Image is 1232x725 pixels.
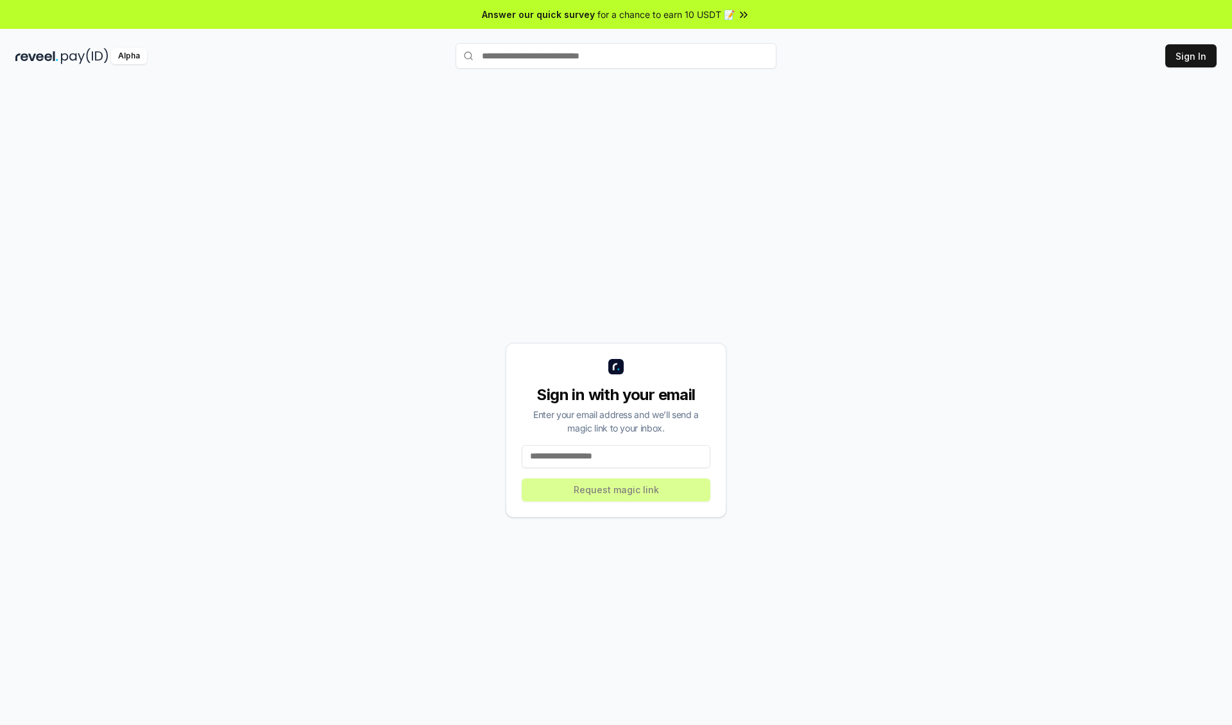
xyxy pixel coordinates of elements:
div: Sign in with your email [522,385,710,405]
div: Enter your email address and we’ll send a magic link to your inbox. [522,408,710,435]
img: reveel_dark [15,48,58,64]
span: Answer our quick survey [482,8,595,21]
img: logo_small [608,359,624,374]
button: Sign In [1165,44,1217,67]
span: for a chance to earn 10 USDT 📝 [597,8,735,21]
div: Alpha [111,48,147,64]
img: pay_id [61,48,108,64]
